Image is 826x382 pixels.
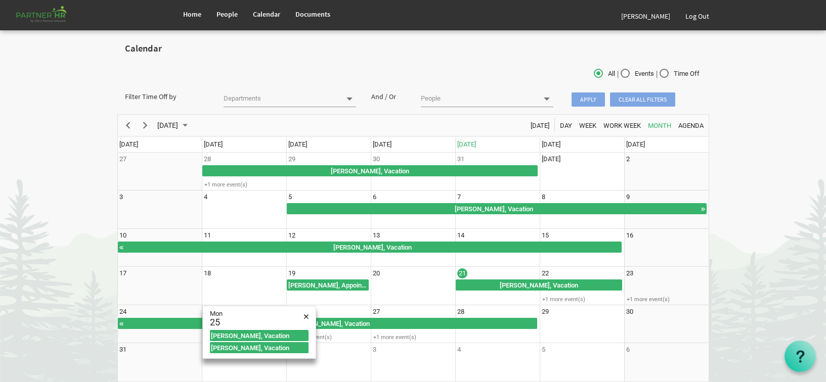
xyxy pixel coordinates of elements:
div: previous period [119,115,137,136]
div: Thursday, September 4, 2025 [457,345,461,355]
button: Next [138,119,152,131]
div: Sunday, August 10, 2025 [119,230,126,241]
button: Week [577,119,598,131]
span: Calendar [253,10,280,19]
span: [DATE] [457,140,476,148]
div: Mon [210,310,299,318]
div: Laura Conway, Vacation Begin From Thursday, August 21, 2025 at 12:00:00 AM GMT-04:00 Ends At Frid... [456,279,622,291]
span: Month [647,119,672,132]
div: Laura Conway, Appointment Begin From Tuesday, August 19, 2025 at 12:00:00 AM GMT-04:00 Ends At Tu... [287,279,369,291]
button: Previous [121,119,135,131]
div: Friday, August 8, 2025 [542,192,545,202]
div: Friday, August 22, 2025 [542,268,549,278]
span: Documents [295,10,330,19]
div: [PERSON_NAME], Appointment [287,280,368,290]
a: [PERSON_NAME] [614,2,678,30]
h2: Calendar [125,43,702,54]
div: | | [512,67,709,81]
div: +1 more event(s) [287,333,370,341]
button: Agenda [676,119,705,131]
button: Day [558,119,574,131]
div: Friday, August 29, 2025 [542,307,549,317]
div: Mark Hauser, Vacation Begin From Monday, July 28, 2025 at 12:00:00 AM GMT-04:00 Ends At Thursday,... [202,165,538,176]
div: Tuesday, July 29, 2025 [288,154,295,164]
span: People [216,10,238,19]
div: Sunday, August 24, 2025 [119,307,126,317]
div: Saturday, August 2, 2025 [626,154,630,164]
span: Time Off [660,69,700,78]
div: Saturday, August 30, 2025 [626,307,633,317]
div: Wednesday, August 20, 2025 [373,268,380,278]
div: Thursday, August 7, 2025 [457,192,461,202]
div: Mark Hauser, Vacation Begin From Tuesday, August 5, 2025 at 12:00:00 AM GMT-04:00 Ends At Friday,... [287,203,707,214]
div: Monday, July 28, 2025 [204,154,211,164]
input: Departments [224,91,340,106]
div: Joyce Williams, Vacation Begin From Friday, August 22, 2025 at 12:00:00 AM GMT-04:00 Ends At Thur... [118,318,538,329]
div: Wednesday, July 30, 2025 [373,154,380,164]
div: [PERSON_NAME], Vacation [287,204,700,214]
div: Thursday, August 21, 2025 [457,268,467,278]
div: Wednesday, August 13, 2025 [373,230,380,241]
div: +1 more event(s) [371,333,455,341]
span: Events [621,69,654,78]
span: Apply [572,92,605,107]
div: Thursday, August 14, 2025 [457,230,464,241]
div: Monday, August 11, 2025 [204,230,211,241]
div: Saturday, September 6, 2025 [626,345,630,355]
div: +1 more event(s) [202,181,286,188]
div: Thursday, July 31, 2025 [457,154,464,164]
div: Sunday, August 17, 2025 [119,268,126,278]
div: Wednesday, August 27, 2025 [373,307,380,317]
div: Mark Hauser, Vacation Begin From Tuesday, August 5, 2025 at 12:00:00 AM GMT-04:00 Ends At Friday,... [118,242,622,253]
span: All [594,69,615,78]
div: Saturday, August 16, 2025 [626,230,633,241]
div: [PERSON_NAME], Vacation [210,343,309,352]
div: Laura Conway, Vacation Begin From Monday, August 25, 2025 at 12:00:00 AM GMT-04:00 Ends At Tuesda... [210,342,309,353]
div: Monday, August 18, 2025 [204,268,211,278]
div: Wednesday, August 6, 2025 [373,192,376,202]
div: [PERSON_NAME], Vacation [124,318,537,328]
span: [DATE] [373,140,392,148]
div: [PERSON_NAME], Vacation [124,242,622,252]
div: [PERSON_NAME], Vacation [203,166,537,176]
div: Friday, September 5, 2025 [542,345,545,355]
span: Agenda [677,119,705,132]
input: People [421,91,538,106]
span: [DATE] [288,140,307,148]
span: [DATE] [542,140,560,148]
div: Thursday, August 28, 2025 [457,307,464,317]
div: Sunday, August 31, 2025 [119,345,126,355]
div: Close [300,310,313,323]
span: [DATE] [156,119,179,132]
schedule: of August 2025 [117,114,709,382]
div: Monday, August 4, 2025 [204,192,207,202]
span: [DATE] [204,140,223,148]
span: [DATE] [530,119,550,132]
span: Day [559,119,573,132]
div: Saturday, August 9, 2025 [626,192,630,202]
button: Month [646,119,673,131]
div: +1 more event(s) [625,296,708,303]
span: Work Week [602,119,642,132]
div: Friday, August 1, 2025 [542,154,560,164]
div: Filter Time Off by [117,91,216,102]
span: Week [578,119,597,132]
div: August 2025 [154,115,194,136]
div: Friday, August 15, 2025 [542,230,549,241]
div: 25 [210,318,223,327]
span: [DATE] [119,140,138,148]
div: Tuesday, August 5, 2025 [288,192,292,202]
button: Work Week [601,119,642,131]
div: And / Or [364,91,413,102]
div: Tuesday, August 12, 2025 [288,230,295,241]
div: Joyce Williams, Vacation Begin From Friday, August 22, 2025 at 12:00:00 AM GMT-04:00 Ends At Thur... [210,330,309,341]
a: Log Out [678,2,717,30]
span: Clear all filters [610,92,675,107]
div: Tuesday, August 19, 2025 [288,268,295,278]
div: [PERSON_NAME], Vacation [210,331,309,340]
div: Sunday, August 3, 2025 [119,192,123,202]
div: Wednesday, September 3, 2025 [373,345,376,355]
button: August 2025 [155,119,192,131]
div: Saturday, August 23, 2025 [626,268,633,278]
div: next period [137,115,154,136]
